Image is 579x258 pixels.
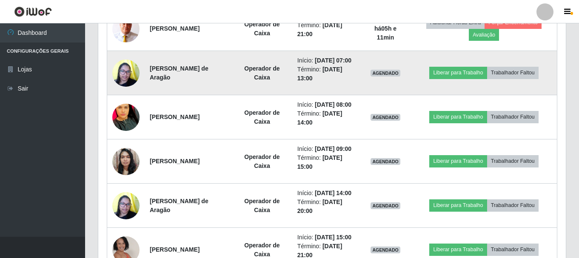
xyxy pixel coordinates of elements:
strong: Operador de Caixa [244,198,280,213]
button: Trabalhador Faltou [487,155,539,167]
li: Início: [297,189,355,198]
li: Início: [297,100,355,109]
button: Trabalhador Faltou [487,244,539,255]
span: AGENDADO [371,70,400,77]
span: AGENDADO [371,247,400,253]
button: Liberar para Trabalho [429,111,487,123]
time: [DATE] 08:00 [315,101,351,108]
img: CoreUI Logo [14,6,52,17]
button: Liberar para Trabalho [429,155,487,167]
li: Término: [297,198,355,215]
strong: Operador de Caixa [244,65,280,81]
time: [DATE] 15:00 [315,234,351,241]
img: 1751683294732.jpeg [112,88,140,147]
time: [DATE] 07:00 [315,57,351,64]
button: Liberar para Trabalho [429,244,487,255]
img: 1730253836277.jpeg [112,15,140,43]
strong: Operador de Caixa [244,109,280,125]
strong: [PERSON_NAME] de Aragão [150,65,208,81]
button: Trabalhador Faltou [487,67,539,79]
button: Trabalhador Faltou [487,111,539,123]
button: Liberar para Trabalho [429,199,487,211]
strong: [PERSON_NAME] de Aragão [150,198,208,213]
strong: Operador de Caixa [244,21,280,37]
li: Término: [297,21,355,39]
strong: [PERSON_NAME] [150,246,200,253]
button: Avaliação [469,29,499,41]
span: AGENDADO [371,114,400,121]
li: Início: [297,145,355,153]
button: Trabalhador Faltou [487,199,539,211]
time: [DATE] 14:00 [315,190,351,196]
img: 1632390182177.jpeg [112,55,140,91]
strong: Operador de Caixa [244,153,280,169]
span: AGENDADO [371,202,400,209]
button: Liberar para Trabalho [429,67,487,79]
time: [DATE] 09:00 [315,145,351,152]
span: AGENDADO [371,158,400,165]
li: Início: [297,233,355,242]
li: Término: [297,65,355,83]
strong: Operador de Caixa [244,242,280,258]
li: Término: [297,153,355,171]
strong: [PERSON_NAME] [150,25,200,32]
img: 1632390182177.jpeg [112,187,140,224]
img: 1736008247371.jpeg [112,143,140,179]
strong: [PERSON_NAME] [150,113,200,120]
strong: há 05 h e 11 min [374,25,396,41]
li: Início: [297,56,355,65]
li: Término: [297,109,355,127]
strong: [PERSON_NAME] [150,158,200,164]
